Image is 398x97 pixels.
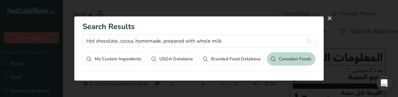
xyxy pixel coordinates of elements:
button: Branded Food Database [199,52,265,66]
button: Canadian Foods [267,52,315,66]
div: Open Intercom Messenger [377,76,392,91]
input: Search for ingredient [82,35,315,47]
h1: Search Results [82,23,315,30]
button: My Custom Ingredients [82,52,145,66]
button: close [325,13,335,23]
button: USDA Database [147,52,197,66]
